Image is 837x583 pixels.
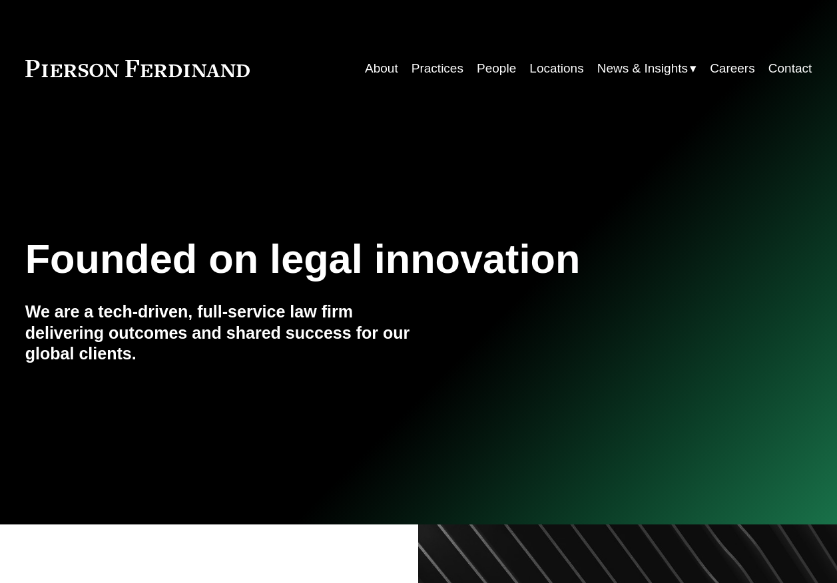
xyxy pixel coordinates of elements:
[768,56,812,81] a: Contact
[25,236,681,282] h1: Founded on legal innovation
[25,301,419,365] h4: We are a tech-driven, full-service law firm delivering outcomes and shared success for our global...
[365,56,398,81] a: About
[412,56,463,81] a: Practices
[710,56,755,81] a: Careers
[529,56,583,81] a: Locations
[477,56,516,81] a: People
[597,56,697,81] a: folder dropdown
[597,57,688,80] span: News & Insights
